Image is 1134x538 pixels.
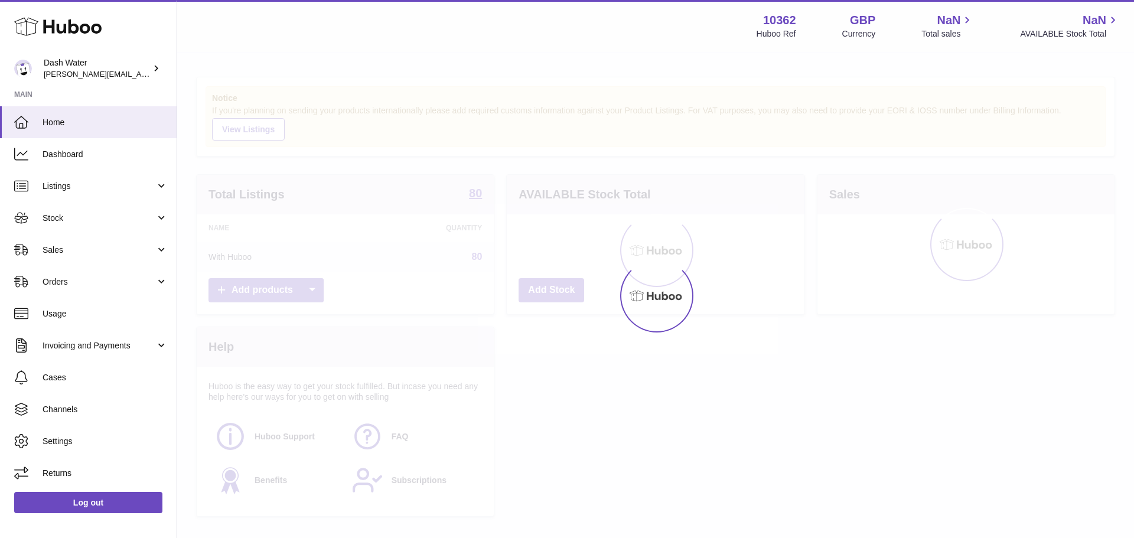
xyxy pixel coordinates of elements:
[850,12,875,28] strong: GBP
[43,276,155,288] span: Orders
[43,436,168,447] span: Settings
[43,149,168,160] span: Dashboard
[43,308,168,319] span: Usage
[921,12,974,40] a: NaN Total sales
[44,69,237,79] span: [PERSON_NAME][EMAIL_ADDRESS][DOMAIN_NAME]
[43,213,155,224] span: Stock
[43,181,155,192] span: Listings
[14,60,32,77] img: james@dash-water.com
[842,28,876,40] div: Currency
[44,57,150,80] div: Dash Water
[1020,12,1120,40] a: NaN AVAILABLE Stock Total
[43,372,168,383] span: Cases
[763,12,796,28] strong: 10362
[43,468,168,479] span: Returns
[757,28,796,40] div: Huboo Ref
[921,28,974,40] span: Total sales
[43,244,155,256] span: Sales
[43,404,168,415] span: Channels
[43,340,155,351] span: Invoicing and Payments
[43,117,168,128] span: Home
[1020,28,1120,40] span: AVAILABLE Stock Total
[1083,12,1106,28] span: NaN
[937,12,960,28] span: NaN
[14,492,162,513] a: Log out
